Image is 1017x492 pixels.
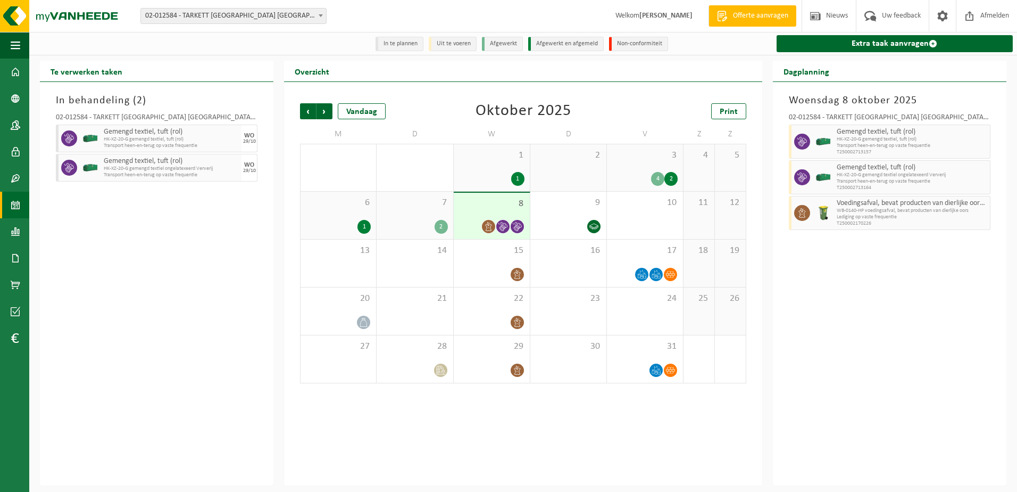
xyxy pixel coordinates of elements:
[612,245,678,257] span: 17
[244,133,254,139] div: WO
[536,341,601,352] span: 30
[837,172,987,178] span: HK-XZ-20-G gemengd textiel ongelatexeerd Ververij
[536,197,601,209] span: 9
[720,245,740,257] span: 19
[306,245,371,257] span: 13
[459,198,524,210] span: 8
[789,114,990,125] div: 02-012584 - TARKETT [GEOGRAPHIC_DATA] [GEOGRAPHIC_DATA] - [GEOGRAPHIC_DATA]
[711,103,746,119] a: Print
[715,125,746,144] td: Z
[104,136,239,143] span: HK-XZ-20-G gemengd textiel, tuft (rol)
[837,208,987,214] span: WB-0140-HP voedingsafval, bevat producten van dierlijke oors
[815,205,831,221] img: WB-0140-HPE-GN-50
[612,293,678,305] span: 24
[382,197,447,209] span: 7
[777,35,1013,52] a: Extra taak aanvragen
[536,293,601,305] span: 23
[837,163,987,172] span: Gemengd textiel, tuft (rol)
[459,293,524,305] span: 22
[459,245,524,257] span: 15
[104,128,239,136] span: Gemengd textiel, tuft (rol)
[376,37,423,51] li: In te plannen
[837,149,987,155] span: T250002713157
[612,341,678,352] span: 31
[243,168,256,174] div: 29/10
[612,197,678,209] span: 10
[612,150,678,161] span: 3
[459,150,524,161] span: 1
[244,162,254,168] div: WO
[82,130,98,146] img: HK-XZ-20-GN-00
[338,103,386,119] div: Vandaag
[316,103,332,119] span: Volgende
[435,220,448,234] div: 2
[720,108,738,116] span: Print
[536,150,601,161] span: 2
[683,125,715,144] td: Z
[300,103,316,119] span: Vorige
[837,214,987,220] span: Lediging op vaste frequentie
[382,341,447,352] span: 28
[815,134,831,150] img: HK-XZ-20-GN-00
[730,11,791,21] span: Offerte aanvragen
[530,125,607,144] td: D
[382,293,447,305] span: 21
[429,37,477,51] li: Uit te voeren
[837,220,987,227] span: T250002170226
[243,139,256,144] div: 29/10
[689,245,709,257] span: 18
[454,125,530,144] td: W
[837,199,987,208] span: Voedingsafval, bevat producten van dierlijke oorsprong, onverpakt, categorie 3
[815,169,831,185] img: HK-XZ-20-GN-00
[609,37,668,51] li: Non-conformiteit
[708,5,796,27] a: Offerte aanvragen
[689,150,709,161] span: 4
[482,37,523,51] li: Afgewerkt
[837,136,987,143] span: HK-XZ-20-G gemengd textiel, tuft (rol)
[306,341,371,352] span: 27
[720,150,740,161] span: 5
[536,245,601,257] span: 16
[104,157,239,166] span: Gemengd textiel, tuft (rol)
[137,95,143,106] span: 2
[357,220,371,234] div: 1
[104,172,239,178] span: Transport heen-en-terug op vaste frequentie
[476,103,571,119] div: Oktober 2025
[104,143,239,149] span: Transport heen-en-terug op vaste frequentie
[664,172,678,186] div: 2
[639,12,693,20] strong: [PERSON_NAME]
[382,245,447,257] span: 14
[837,143,987,149] span: Transport heen-en-terug op vaste frequentie
[789,93,990,109] h3: Woensdag 8 oktober 2025
[651,172,664,186] div: 4
[689,197,709,209] span: 11
[40,61,133,81] h2: Te verwerken taken
[459,341,524,352] span: 29
[377,125,453,144] td: D
[837,178,987,185] span: Transport heen-en-terug op vaste frequentie
[284,61,340,81] h2: Overzicht
[837,128,987,136] span: Gemengd textiel, tuft (rol)
[141,9,326,23] span: 02-012584 - TARKETT DENDERMONDE NV - DENDERMONDE
[56,114,257,125] div: 02-012584 - TARKETT [GEOGRAPHIC_DATA] [GEOGRAPHIC_DATA] - [GEOGRAPHIC_DATA]
[82,160,98,176] img: HK-XZ-20-GN-00
[140,8,327,24] span: 02-012584 - TARKETT DENDERMONDE NV - DENDERMONDE
[720,197,740,209] span: 12
[528,37,604,51] li: Afgewerkt en afgemeld
[773,61,840,81] h2: Dagplanning
[300,125,377,144] td: M
[306,293,371,305] span: 20
[511,172,524,186] div: 1
[104,166,239,172] span: HK-XZ-20-G gemengd textiel ongelatexeerd Ververij
[689,293,709,305] span: 25
[306,197,371,209] span: 6
[837,185,987,191] span: T250002713164
[607,125,683,144] td: V
[56,93,257,109] h3: In behandeling ( )
[720,293,740,305] span: 26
